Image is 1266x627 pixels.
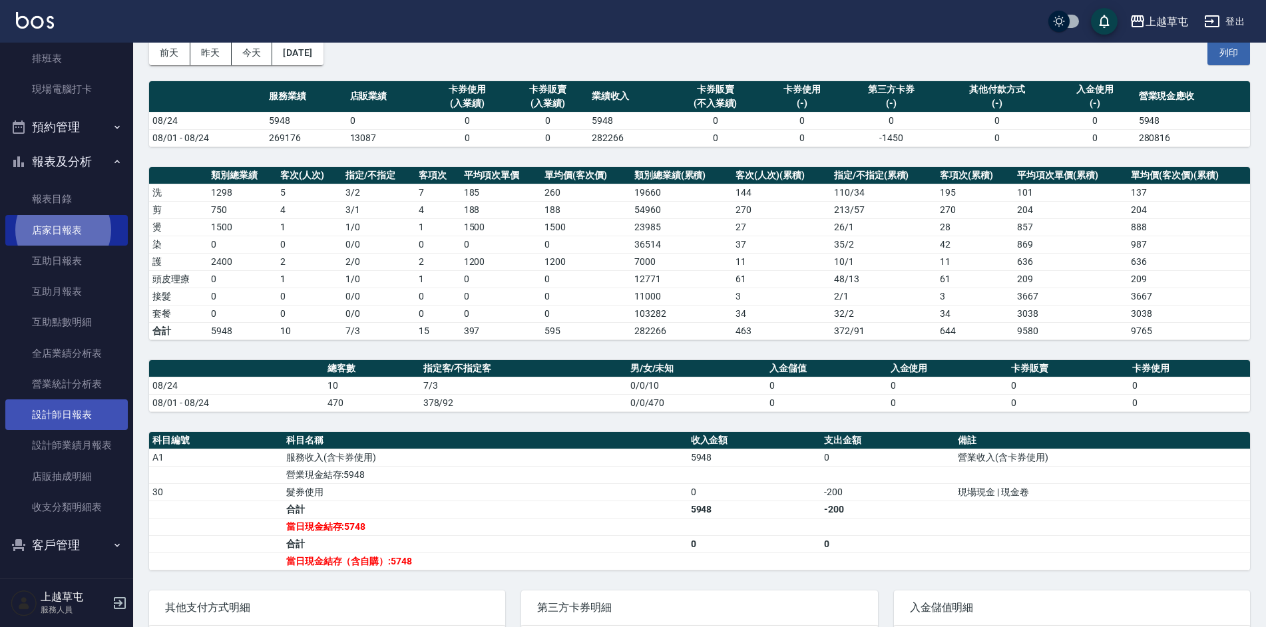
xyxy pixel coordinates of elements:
td: 合計 [283,501,688,518]
td: 3667 [1014,288,1128,305]
td: 144 [732,184,830,201]
td: 378/92 [420,394,627,411]
button: 預約管理 [5,110,128,144]
td: 10 [324,377,419,394]
td: 269176 [266,129,346,146]
td: 08/24 [149,377,324,394]
td: 5948 [588,112,669,129]
td: 0 [208,270,277,288]
button: 今天 [232,41,273,65]
th: 男/女/未知 [627,360,766,377]
td: 0 [842,112,940,129]
td: 37 [732,236,830,253]
td: 5948 [208,322,277,339]
th: 平均項次單價(累積) [1014,167,1128,184]
td: 15 [415,322,460,339]
td: 0 [461,270,542,288]
th: 單均價(客次價) [541,167,631,184]
div: (入業績) [431,97,505,110]
td: 0 [940,129,1054,146]
th: 單均價(客次價)(累積) [1128,167,1250,184]
td: -1450 [842,129,940,146]
td: 36514 [631,236,733,253]
td: 101 [1014,184,1128,201]
td: 11 [732,253,830,270]
a: 互助月報表 [5,276,128,307]
td: 0 [766,394,887,411]
th: 客項次 [415,167,460,184]
th: 卡券販賣 [1008,360,1129,377]
th: 科目名稱 [283,432,688,449]
td: 0 [415,305,460,322]
span: 入金儲值明細 [910,601,1234,614]
td: 2 [277,253,342,270]
td: 195 [937,184,1014,201]
div: (-) [765,97,839,110]
a: 互助日報表 [5,246,128,276]
td: 23985 [631,218,733,236]
td: A1 [149,449,283,466]
td: 61 [937,270,1014,288]
td: 0 [887,377,1008,394]
td: 0 [541,305,631,322]
td: 0 [821,449,954,466]
th: 總客數 [324,360,419,377]
td: 27 [732,218,830,236]
button: 客戶管理 [5,528,128,562]
button: 報表及分析 [5,144,128,179]
td: 1 [415,270,460,288]
td: 1200 [461,253,542,270]
td: 1 [277,218,342,236]
td: 2 / 1 [831,288,937,305]
td: 270 [732,201,830,218]
td: 4 [277,201,342,218]
th: 客項次(累積) [937,167,1014,184]
div: 卡券使用 [431,83,505,97]
table: a dense table [149,81,1250,147]
td: 48 / 13 [831,270,937,288]
td: 2 / 0 [342,253,415,270]
td: 61 [732,270,830,288]
td: 0 [669,112,761,129]
td: 0/0/470 [627,394,766,411]
button: [DATE] [272,41,323,65]
td: 10 / 1 [831,253,937,270]
td: 0 [688,535,821,552]
td: 185 [461,184,542,201]
button: 昨天 [190,41,232,65]
td: 280816 [1136,129,1250,146]
td: 1298 [208,184,277,201]
th: 入金使用 [887,360,1008,377]
td: 750 [208,201,277,218]
div: 卡券販賣 [511,83,585,97]
td: 888 [1128,218,1250,236]
td: 3667 [1128,288,1250,305]
td: 10 [277,322,342,339]
td: 54960 [631,201,733,218]
a: 報表目錄 [5,184,128,214]
td: 0 [208,236,277,253]
td: 34 [732,305,830,322]
th: 店販業績 [347,81,427,112]
td: 11000 [631,288,733,305]
td: 5 [277,184,342,201]
td: 0 [427,129,508,146]
a: 店家日報表 [5,215,128,246]
table: a dense table [149,167,1250,340]
div: 其他付款方式 [943,83,1051,97]
th: 科目編號 [149,432,283,449]
td: 1 [277,270,342,288]
h5: 上越草屯 [41,590,108,604]
button: 前天 [149,41,190,65]
td: 9580 [1014,322,1128,339]
button: 上越草屯 [1124,8,1193,35]
td: 636 [1014,253,1128,270]
td: 髮券使用 [283,483,688,501]
td: 0 [508,112,588,129]
td: 30 [149,483,283,501]
div: 卡券販賣 [672,83,758,97]
th: 備註 [954,432,1250,449]
td: 209 [1014,270,1128,288]
div: (-) [1058,97,1132,110]
td: 1500 [461,218,542,236]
